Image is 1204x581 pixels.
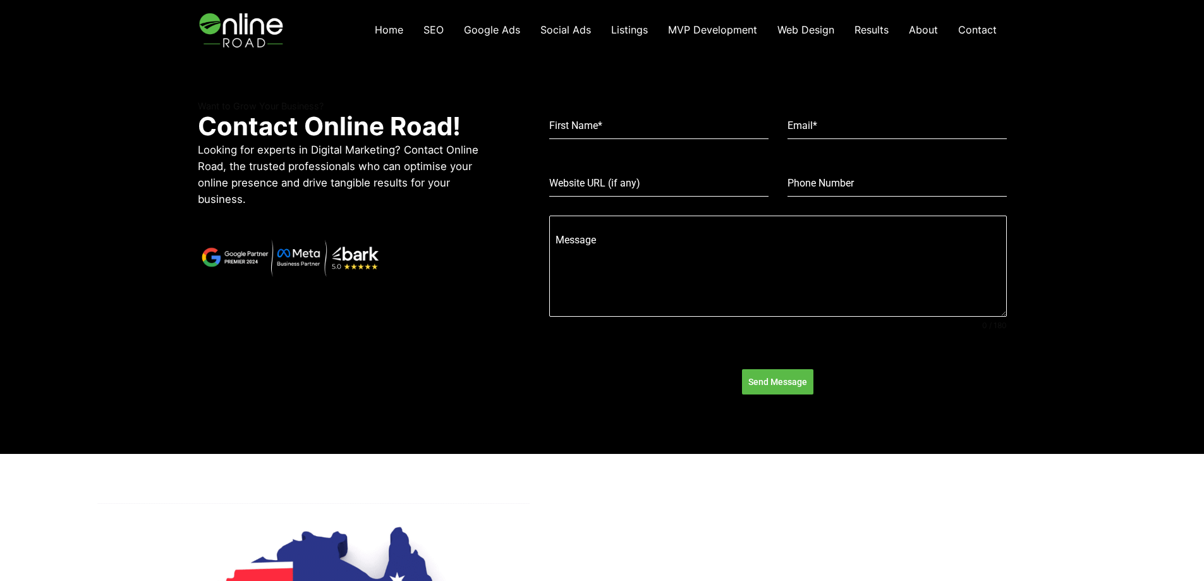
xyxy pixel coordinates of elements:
[464,23,520,36] span: Google Ads
[198,101,483,111] h6: Want to Grow Your Business?
[365,17,1007,43] nav: Navigation
[748,376,807,388] span: Send Message
[742,369,813,394] button: Send Message
[611,23,648,36] span: Listings
[658,17,767,43] a: MVP Development
[909,23,938,36] span: About
[899,17,948,43] a: About
[198,142,483,207] p: Looking for experts in Digital Marketing? Contact Online Road, the trusted professionals who can ...
[601,17,658,43] a: Listings
[767,17,844,43] a: Web Design
[198,111,461,142] strong: Contact Online Road!
[413,17,454,43] a: SEO
[530,17,601,43] a: Social Ads
[423,23,444,36] span: SEO
[982,320,1007,331] span: 0 / 180
[365,17,413,43] a: Home
[454,17,530,43] a: Google Ads
[854,23,889,36] span: Results
[844,17,899,43] a: Results
[958,23,997,36] span: Contact
[948,17,1007,43] a: Contact
[668,23,757,36] span: MVP Development
[540,23,591,36] span: Social Ads
[777,23,834,36] span: Web Design
[375,23,403,36] span: Home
